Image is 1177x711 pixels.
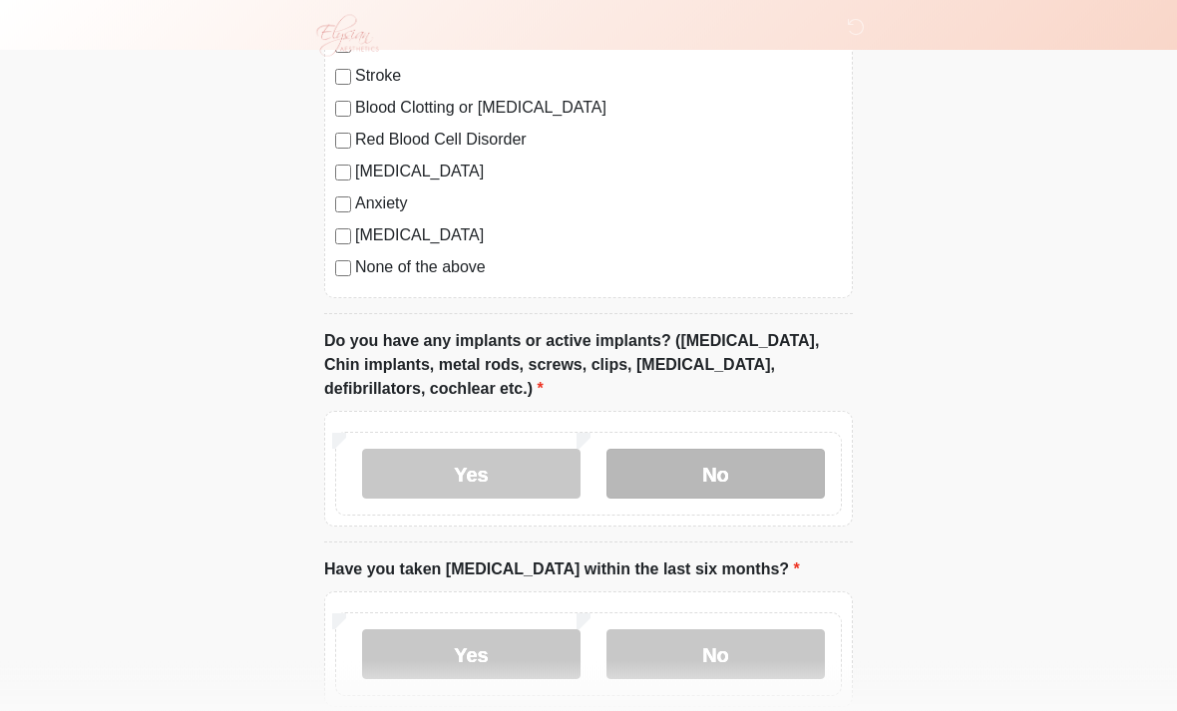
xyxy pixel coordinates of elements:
label: [MEDICAL_DATA] [355,224,842,248]
label: Have you taken [MEDICAL_DATA] within the last six months? [324,558,800,582]
label: Yes [362,630,581,680]
label: [MEDICAL_DATA] [355,161,842,184]
label: Yes [362,450,581,500]
label: Red Blood Cell Disorder [355,129,842,153]
label: Anxiety [355,192,842,216]
input: Blood Clotting or [MEDICAL_DATA] [335,102,351,118]
label: None of the above [355,256,842,280]
label: No [606,630,825,680]
label: Stroke [355,65,842,89]
label: No [606,450,825,500]
input: None of the above [335,261,351,277]
input: Anxiety [335,197,351,213]
input: Stroke [335,70,351,86]
input: [MEDICAL_DATA] [335,166,351,181]
img: Elysian Aesthetics Logo [304,15,388,57]
input: Red Blood Cell Disorder [335,134,351,150]
input: [MEDICAL_DATA] [335,229,351,245]
label: Do you have any implants or active implants? ([MEDICAL_DATA], Chin implants, metal rods, screws, ... [324,330,853,402]
label: Blood Clotting or [MEDICAL_DATA] [355,97,842,121]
